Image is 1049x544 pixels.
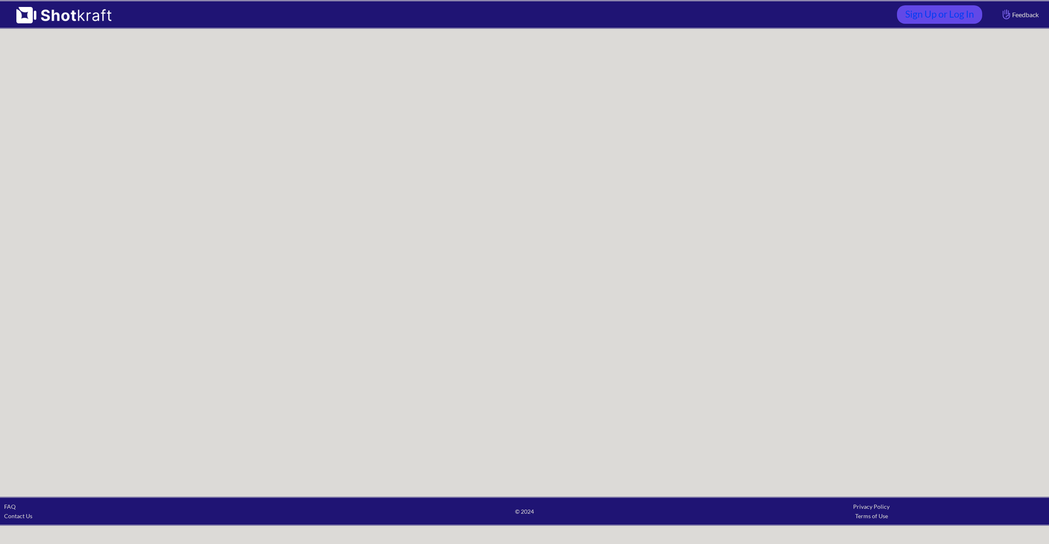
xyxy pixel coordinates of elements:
img: Hand Icon [1001,7,1012,21]
span: © 2024 [351,507,698,516]
a: Sign Up or Log In [897,5,982,24]
a: Contact Us [4,512,32,519]
div: Privacy Policy [698,502,1045,511]
div: Terms of Use [698,511,1045,521]
a: FAQ [4,503,16,510]
span: Feedback [1001,10,1039,19]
